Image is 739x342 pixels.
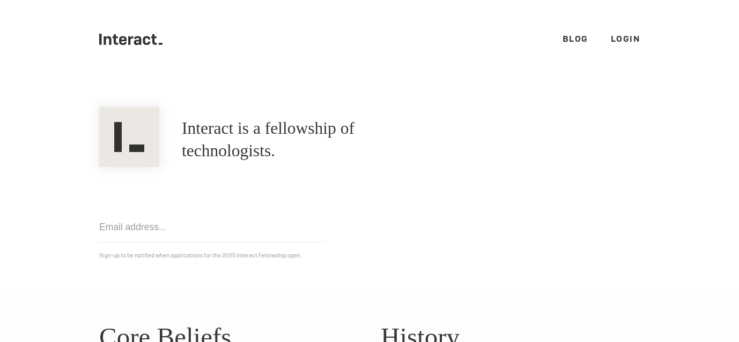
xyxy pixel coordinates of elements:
[563,33,588,44] a: Blog
[99,107,159,167] img: Interact Logo
[611,33,640,44] a: Login
[182,117,435,162] h1: Interact is a fellowship of technologists.
[99,250,640,261] p: Sign-up to be notified when applications for the 2025 Interact Fellowship open.
[99,212,324,242] input: Email address...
